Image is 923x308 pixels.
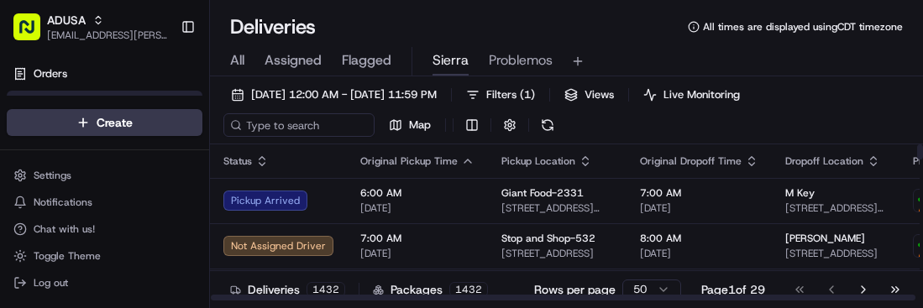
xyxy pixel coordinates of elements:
[381,113,438,137] button: Map
[501,201,613,215] span: [STREET_ADDRESS][PERSON_NAME]
[534,281,616,298] p: Rows per page
[7,191,202,214] button: Notifications
[34,169,71,182] span: Settings
[433,50,469,70] span: Sierra
[459,83,543,107] button: Filters(1)
[373,281,488,298] div: Packages
[501,247,613,260] span: [STREET_ADDRESS]
[34,249,101,263] span: Toggle Theme
[34,196,92,209] span: Notifications
[501,154,575,168] span: Pickup Location
[230,13,316,40] h1: Deliveries
[640,232,758,245] span: 8:00 AM
[360,232,475,245] span: 7:00 AM
[409,117,431,133] span: Map
[230,281,345,298] div: Deliveries
[449,282,488,297] div: 1432
[640,154,742,168] span: Original Dropoff Time
[360,186,475,200] span: 6:00 AM
[520,87,535,102] span: ( 1 )
[785,247,886,260] span: [STREET_ADDRESS]
[7,7,174,47] button: ADUSA[EMAIL_ADDRESS][PERSON_NAME][DOMAIN_NAME]
[640,186,758,200] span: 7:00 AM
[265,50,322,70] span: Assigned
[703,20,903,34] span: All times are displayed using CDT timezone
[785,186,815,200] span: M Key
[785,201,886,215] span: [STREET_ADDRESS][PERSON_NAME]
[640,201,758,215] span: [DATE]
[251,87,437,102] span: [DATE] 12:00 AM - [DATE] 11:59 PM
[34,66,67,81] span: Orders
[7,271,202,295] button: Log out
[785,154,863,168] span: Dropoff Location
[7,244,202,268] button: Toggle Theme
[557,83,621,107] button: Views
[501,186,584,200] span: Giant Food-2331
[501,232,595,245] span: Stop and Shop-532
[785,232,865,245] span: [PERSON_NAME]
[230,50,244,70] span: All
[636,83,747,107] button: Live Monitoring
[223,113,375,137] input: Type to search
[47,29,167,42] button: [EMAIL_ADDRESS][PERSON_NAME][DOMAIN_NAME]
[663,87,740,102] span: Live Monitoring
[47,12,86,29] button: ADUSA
[360,247,475,260] span: [DATE]
[7,109,202,136] button: Create
[701,281,765,298] div: Page 1 of 29
[97,114,133,131] span: Create
[34,276,68,290] span: Log out
[223,154,252,168] span: Status
[489,50,553,70] span: Problemos
[486,87,535,102] span: Filters
[536,113,559,137] button: Refresh
[7,60,202,87] a: Orders
[360,154,458,168] span: Original Pickup Time
[342,50,391,70] span: Flagged
[640,247,758,260] span: [DATE]
[7,164,202,187] button: Settings
[7,217,202,241] button: Chat with us!
[223,83,444,107] button: [DATE] 12:00 AM - [DATE] 11:59 PM
[360,201,475,215] span: [DATE]
[585,87,614,102] span: Views
[34,222,95,236] span: Chat with us!
[307,282,345,297] div: 1432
